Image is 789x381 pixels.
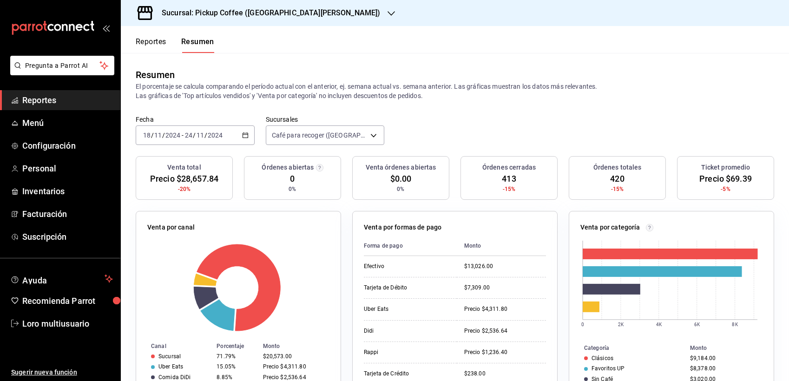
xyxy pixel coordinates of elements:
font: Reportes [136,37,166,46]
font: Inventarios [22,186,65,196]
text: 8K [732,322,738,327]
input: -- [154,131,162,139]
th: Porcentaje [213,341,259,351]
span: Pregunta a Parrot AI [25,61,100,71]
input: ---- [207,131,223,139]
text: 6K [694,322,700,327]
text: 4K [656,322,662,327]
font: Personal [22,164,56,173]
font: Reportes [22,95,56,105]
span: 420 [610,172,624,185]
span: -5% [721,185,730,193]
th: Categoría [569,343,686,353]
input: ---- [165,131,181,139]
div: Efectivo [364,263,449,270]
div: Tarjeta de Crédito [364,370,449,378]
span: -15% [611,185,624,193]
h3: Venta total [167,163,201,172]
span: $0.00 [390,172,412,185]
p: El porcentaje se calcula comparando el período actual con el anterior, ej. semana actual vs. sema... [136,82,774,100]
h3: Sucursal: Pickup Coffee ([GEOGRAPHIC_DATA][PERSON_NAME]) [154,7,380,19]
div: Didi [364,327,449,335]
h3: Órdenes totales [593,163,642,172]
div: Tarjeta de Débito [364,284,449,292]
font: Loro multiusuario [22,319,89,328]
font: Sugerir nueva función [11,368,77,376]
text: 0 [581,322,584,327]
label: Sucursales [266,116,385,123]
p: Venta por canal [147,223,195,232]
th: Monto [457,236,546,256]
button: Pregunta a Parrot AI [10,56,114,75]
th: Canal [136,341,213,351]
div: Precio $4,311.80 [464,305,546,313]
div: Sucursal [158,353,181,360]
h3: Venta órdenes abiertas [366,163,436,172]
text: 2K [618,322,624,327]
th: Forma de pago [364,236,457,256]
input: -- [196,131,204,139]
input: -- [184,131,193,139]
h3: Órdenes cerradas [482,163,536,172]
a: Pregunta a Parrot AI [7,67,114,77]
span: -20% [178,185,191,193]
span: / [193,131,196,139]
th: Monto [686,343,774,353]
div: Rappi [364,348,449,356]
span: Café para recoger ([GEOGRAPHIC_DATA][PERSON_NAME]) [272,131,368,140]
font: Recomienda Parrot [22,296,95,306]
span: / [151,131,154,139]
span: 0 [290,172,295,185]
div: Pestañas de navegación [136,37,214,53]
div: 71.79% [217,353,255,360]
div: Clásicos [592,355,613,361]
div: $8,378.00 [690,365,759,372]
label: Fecha [136,116,255,123]
span: 413 [502,172,516,185]
font: Menú [22,118,44,128]
div: $238.00 [464,370,546,378]
h3: Órdenes abiertas [262,163,314,172]
font: Suscripción [22,232,66,242]
p: Venta por formas de pago [364,223,441,232]
p: Venta por categoría [580,223,640,232]
span: - [182,131,184,139]
input: -- [143,131,151,139]
div: Precio $2,536.64 [263,374,326,381]
div: Precio $1,236.40 [464,348,546,356]
span: / [204,131,207,139]
div: $7,309.00 [464,284,546,292]
div: $9,184.00 [690,355,759,361]
button: Resumen [181,37,214,53]
div: Favoritos UP [592,365,625,372]
span: Ayuda [22,273,101,284]
div: Uber Eats [158,363,183,370]
span: 0% [289,185,296,193]
div: 15.05% [217,363,255,370]
font: Configuración [22,141,76,151]
div: $20,573.00 [263,353,326,360]
span: 0% [397,185,404,193]
span: -15% [503,185,516,193]
div: $13,026.00 [464,263,546,270]
span: Precio $69.39 [699,172,752,185]
div: Precio $2,536.64 [464,327,546,335]
th: Monto [259,341,341,351]
span: Precio $28,657.84 [150,172,218,185]
div: 8.85% [217,374,255,381]
div: Resumen [136,68,175,82]
font: Facturación [22,209,67,219]
div: Uber Eats [364,305,449,313]
h3: Ticket promedio [701,163,750,172]
div: Precio $4,311.80 [263,363,326,370]
button: open_drawer_menu [102,24,110,32]
span: / [162,131,165,139]
div: Comida DiDi [158,374,191,381]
